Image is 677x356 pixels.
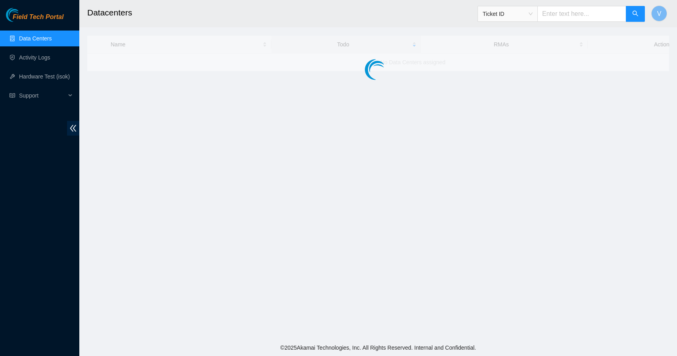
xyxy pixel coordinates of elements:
a: Data Centers [19,35,52,42]
button: search [626,6,645,22]
span: V [657,9,662,19]
span: Support [19,88,66,103]
span: search [632,10,639,18]
span: double-left [67,121,79,136]
img: Akamai Technologies [6,8,40,22]
span: Ticket ID [483,8,533,20]
a: Hardware Test (isok) [19,73,70,80]
a: Akamai TechnologiesField Tech Portal [6,14,63,25]
footer: © 2025 Akamai Technologies, Inc. All Rights Reserved. Internal and Confidential. [79,339,677,356]
button: V [651,6,667,21]
span: Field Tech Portal [13,13,63,21]
span: read [10,93,15,98]
input: Enter text here... [537,6,626,22]
a: Activity Logs [19,54,50,61]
